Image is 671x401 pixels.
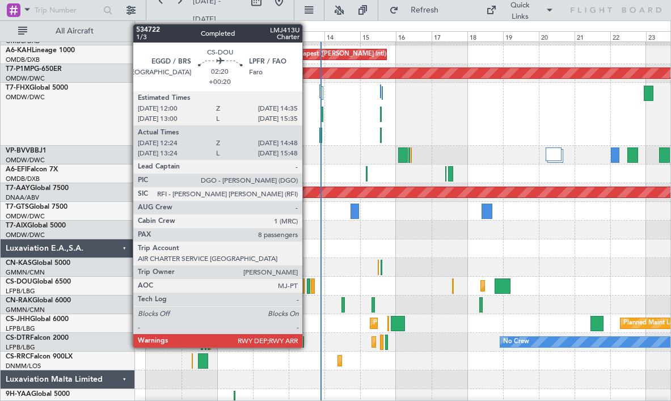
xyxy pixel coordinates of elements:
[6,335,30,341] span: CS-DTR
[6,156,45,164] a: OMDW/DWC
[375,334,554,351] div: Planned Maint [GEOGRAPHIC_DATA] ([GEOGRAPHIC_DATA])
[6,222,66,229] a: T7-AIXGlobal 5000
[401,6,449,14] span: Refresh
[6,47,75,54] a: A6-KAHLineage 1000
[6,56,40,64] a: OMDB/DXB
[12,22,123,40] button: All Aircraft
[29,27,120,35] span: All Aircraft
[6,147,30,154] span: VP-BVV
[6,324,35,333] a: LFPB/LBG
[231,315,410,332] div: Planned Maint [GEOGRAPHIC_DATA] ([GEOGRAPHIC_DATA])
[373,315,552,332] div: Planned Maint [GEOGRAPHIC_DATA] ([GEOGRAPHIC_DATA])
[539,31,575,41] div: 20
[6,391,70,398] a: 9H-YAAGlobal 5000
[6,353,73,360] a: CS-RRCFalcon 900LX
[6,166,58,173] a: A6-EFIFalcon 7X
[6,231,45,239] a: OMDW/DWC
[384,1,452,19] button: Refresh
[6,175,40,183] a: OMDB/DXB
[35,2,100,19] input: Trip Number
[6,66,62,73] a: T7-P1MPG-650ER
[6,297,32,304] span: CN-RAK
[240,46,386,63] div: Unplanned Maint Budapest ([PERSON_NAME] Intl)
[6,85,29,91] span: T7-FHX
[6,74,45,83] a: OMDW/DWC
[6,278,32,285] span: CS-DOU
[6,260,70,267] a: CN-KASGlobal 5000
[503,31,539,41] div: 19
[6,278,71,285] a: CS-DOUGlobal 6500
[6,147,47,154] a: VP-BVVBBJ1
[94,202,261,220] div: Unplanned Maint [GEOGRAPHIC_DATA] (Al Maktoum Intl)
[253,31,289,41] div: 12
[146,31,182,41] div: 9
[6,306,45,314] a: GMMN/CMN
[6,353,30,360] span: CS-RRC
[6,204,29,210] span: T7-GTS
[6,212,45,221] a: OMDW/DWC
[484,277,662,294] div: Planned Maint [GEOGRAPHIC_DATA] ([GEOGRAPHIC_DATA])
[231,277,410,294] div: Planned Maint [GEOGRAPHIC_DATA] ([GEOGRAPHIC_DATA])
[289,31,324,41] div: 13
[575,31,610,41] div: 21
[6,335,69,341] a: CS-DTRFalcon 2000
[303,334,361,351] div: Planned Maint Sofia
[6,204,67,210] a: T7-GTSGlobal 7500
[610,31,646,41] div: 22
[324,31,360,41] div: 14
[6,85,68,91] a: T7-FHXGlobal 5000
[6,193,39,202] a: DNAA/ABV
[503,334,529,351] div: No Crew
[6,268,45,277] a: GMMN/CMN
[6,362,41,370] a: DNMM/LOS
[6,297,71,304] a: CN-RAKGlobal 6000
[6,222,27,229] span: T7-AIX
[6,47,32,54] span: A6-KAH
[6,93,45,102] a: OMDW/DWC
[341,352,458,369] div: Planned Maint Lagos ([PERSON_NAME])
[6,185,30,192] span: T7-AAY
[6,66,34,73] span: T7-P1MP
[6,260,32,267] span: CN-KAS
[217,31,253,41] div: 11
[137,23,157,32] div: [DATE]
[6,166,27,173] span: A6-EFI
[62,165,260,182] div: Unplanned Maint [GEOGRAPHIC_DATA] ([GEOGRAPHIC_DATA] Intl)
[6,316,30,323] span: CS-JHH
[396,31,432,41] div: 16
[480,1,560,19] button: Quick Links
[360,31,396,41] div: 15
[432,31,467,41] div: 17
[467,31,503,41] div: 18
[6,343,35,352] a: LFPB/LBG
[182,31,217,41] div: 10
[6,185,69,192] a: T7-AAYGlobal 7500
[6,287,35,296] a: LFPB/LBG
[6,316,69,323] a: CS-JHHGlobal 6000
[6,391,31,398] span: 9H-YAA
